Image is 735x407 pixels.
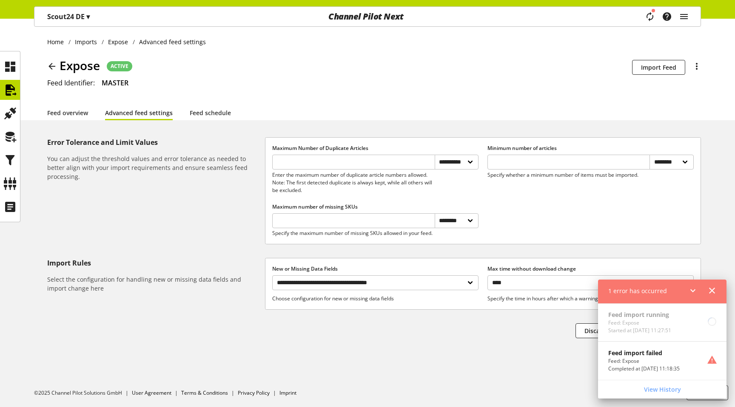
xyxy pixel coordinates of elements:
li: ©2025 Channel Pilot Solutions GmbH [34,389,132,397]
span: Discard Changes [584,326,632,335]
label: Maximum number of missing SKUs [272,203,479,211]
a: View History [600,382,725,397]
span: ACTIVE [111,62,128,70]
a: Feed import failedFeed: ExposeCompleted at [DATE] 11:18:35 [598,342,726,379]
a: User Agreement [132,389,171,396]
p: Specify the time in hours after which a warning E-mail is sent [487,295,694,302]
a: Advanced feed settings [105,108,173,117]
a: Feed overview [47,108,88,117]
span: 1 error has occurred [608,287,667,295]
h6: Select the configuration for handling new or missing data fields and import change here [47,275,262,293]
a: Terms & Conditions [181,389,228,396]
p: Feed: Expose [608,357,680,365]
p: Specify whether a minimum number of items must be imported. [487,171,650,179]
label: Maximum Number of Duplicate Articles [272,144,479,152]
h6: You can adjust the threshold values and error tolerance as needed to better align with your impor... [47,154,262,181]
p: Specify the maximum number of missing SKUs allowed in your feed. [272,229,434,237]
span: Expose [108,37,128,46]
span: Import Feed [641,63,676,72]
p: Feed import failed [608,348,680,357]
span: Expose [60,57,100,74]
p: Enter the maximum number of duplicate article numbers allowed. Note: The first detected duplicate... [272,171,434,194]
span: Feed Identifier: [47,78,95,88]
h5: Import Rules [47,258,262,268]
p: Choose configuration for new or missing data fields [272,295,479,302]
a: Imprint [279,389,296,396]
a: Feed schedule [190,108,231,117]
a: Home [47,37,68,46]
button: Import Feed [632,60,685,75]
h5: Error Tolerance and Limit Values [47,137,262,147]
p: Completed at Aug 20, 2025, 11:18:35 [608,365,680,373]
span: ▾ [86,12,90,21]
span: View History [644,385,681,394]
button: Discard Changes [575,323,641,338]
nav: main navigation [34,6,701,27]
a: Privacy Policy [238,389,270,396]
label: New or Missing Data Fields [272,265,479,273]
a: Imports [71,37,102,46]
a: Expose [104,37,133,46]
span: MASTER [102,78,128,88]
p: Scout24 DE [47,11,90,22]
label: Minimum number of articles [487,144,694,152]
label: Max time without download change [487,265,694,273]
